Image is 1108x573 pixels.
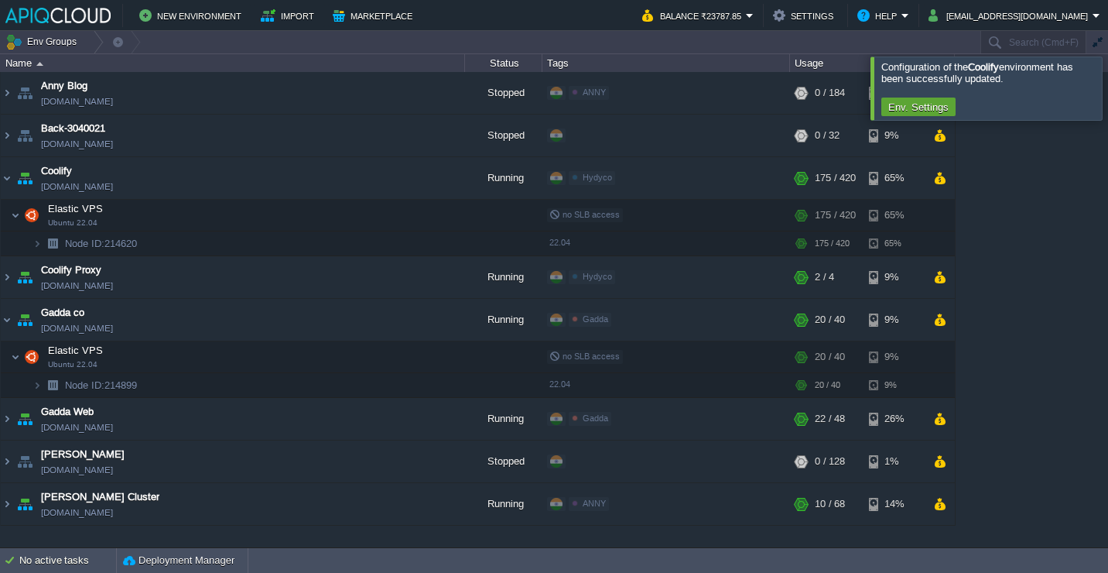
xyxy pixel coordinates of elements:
[41,505,113,520] a: [DOMAIN_NAME]
[14,299,36,341] img: AMDAwAAAACH5BAEAAAAALAAAAAABAAEAAAICRAEAOw==
[36,62,43,66] img: AMDAwAAAACH5BAEAAAAALAAAAAABAAEAAAICRAEAOw==
[46,345,105,356] a: Elastic VPSUbuntu 22.04
[14,72,36,114] img: AMDAwAAAACH5BAEAAAAALAAAAAABAAEAAAICRAEAOw==
[41,94,113,109] a: [DOMAIN_NAME]
[1,299,13,341] img: AMDAwAAAACH5BAEAAAAALAAAAAABAAEAAAICRAEAOw==
[869,157,919,199] div: 65%
[857,6,901,25] button: Help
[32,373,42,397] img: AMDAwAAAACH5BAEAAAAALAAAAAABAAEAAAICRAEAOw==
[46,202,105,215] span: Elastic VPS
[869,299,919,341] div: 9%
[583,272,612,281] span: Hydyco
[48,360,97,369] span: Ubuntu 22.04
[815,299,845,341] div: 20 / 40
[815,256,834,298] div: 2 / 4
[14,157,36,199] img: AMDAwAAAACH5BAEAAAAALAAAAAABAAEAAAICRAEAOw==
[1,115,13,156] img: AMDAwAAAACH5BAEAAAAALAAAAAABAAEAAAICRAEAOw==
[791,54,954,72] div: Usage
[261,6,319,25] button: Import
[884,100,953,114] button: Env. Settings
[41,121,105,136] a: Back-3040021
[42,232,63,256] img: AMDAwAAAACH5BAEAAAAALAAAAAABAAEAAAICRAEAOw==
[41,163,72,179] span: Coolify
[465,398,542,440] div: Running
[583,413,608,423] span: Gadda
[549,210,620,219] span: no SLB access
[41,420,113,435] a: [DOMAIN_NAME]
[465,115,542,156] div: Stopped
[1,441,13,482] img: AMDAwAAAACH5BAEAAAAALAAAAAABAAEAAAICRAEAOw==
[869,341,919,372] div: 9%
[46,203,105,214] a: Elastic VPSUbuntu 22.04
[869,373,919,397] div: 9%
[869,483,919,525] div: 14%
[1,157,13,199] img: AMDAwAAAACH5BAEAAAAALAAAAAABAAEAAAICRAEAOw==
[41,462,113,478] a: [DOMAIN_NAME]
[21,200,43,231] img: AMDAwAAAACH5BAEAAAAALAAAAAABAAEAAAICRAEAOw==
[32,232,42,256] img: AMDAwAAAACH5BAEAAAAALAAAAAABAAEAAAICRAEAOw==
[41,489,159,505] a: [PERSON_NAME] Cluster
[549,379,570,389] span: 22.04
[465,157,542,199] div: Running
[869,441,919,482] div: 1%
[139,6,246,25] button: New Environment
[41,78,87,94] a: Anny Blog
[41,262,101,278] span: Coolify Proxy
[815,232,850,256] div: 175 / 420
[1,483,13,525] img: AMDAwAAAACH5BAEAAAAALAAAAAABAAEAAAICRAEAOw==
[41,404,94,420] a: Gadda Web
[5,8,111,23] img: APIQCloud
[333,6,417,25] button: Marketplace
[549,238,570,247] span: 22.04
[583,314,608,324] span: Gadda
[63,379,139,392] span: 214899
[543,54,789,72] div: Tags
[65,379,104,391] span: Node ID:
[5,31,82,53] button: Env Groups
[773,6,838,25] button: Settings
[928,6,1093,25] button: [EMAIL_ADDRESS][DOMAIN_NAME]
[63,379,139,392] a: Node ID:214899
[465,72,542,114] div: Stopped
[42,373,63,397] img: AMDAwAAAACH5BAEAAAAALAAAAAABAAEAAAICRAEAOw==
[869,200,919,231] div: 65%
[815,441,845,482] div: 0 / 128
[815,72,845,114] div: 0 / 184
[46,344,105,357] span: Elastic VPS
[123,553,234,568] button: Deployment Manager
[14,441,36,482] img: AMDAwAAAACH5BAEAAAAALAAAAAABAAEAAAICRAEAOw==
[968,61,999,73] b: Coolify
[881,61,1073,84] span: Configuration of the environment has been successfully updated.
[1,72,13,114] img: AMDAwAAAACH5BAEAAAAALAAAAAABAAEAAAICRAEAOw==
[14,483,36,525] img: AMDAwAAAACH5BAEAAAAALAAAAAABAAEAAAICRAEAOw==
[869,398,919,440] div: 26%
[19,548,116,573] div: No active tasks
[815,157,856,199] div: 175 / 420
[815,373,840,397] div: 20 / 40
[466,54,542,72] div: Status
[41,136,113,152] a: [DOMAIN_NAME]
[21,341,43,372] img: AMDAwAAAACH5BAEAAAAALAAAAAABAAEAAAICRAEAOw==
[869,72,919,114] div: 3%
[869,115,919,156] div: 9%
[41,321,113,336] a: [DOMAIN_NAME]
[583,499,606,508] span: ANNY
[63,237,139,250] a: Node ID:214620
[11,341,20,372] img: AMDAwAAAACH5BAEAAAAALAAAAAABAAEAAAICRAEAOw==
[549,352,620,361] span: no SLB access
[583,87,606,97] span: ANNY
[14,115,36,156] img: AMDAwAAAACH5BAEAAAAALAAAAAABAAEAAAICRAEAOw==
[41,305,84,321] a: Gadda co
[41,447,125,462] a: [PERSON_NAME]
[48,218,97,228] span: Ubuntu 22.04
[1,398,13,440] img: AMDAwAAAACH5BAEAAAAALAAAAAABAAEAAAICRAEAOw==
[815,341,845,372] div: 20 / 40
[815,115,840,156] div: 0 / 32
[465,299,542,341] div: Running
